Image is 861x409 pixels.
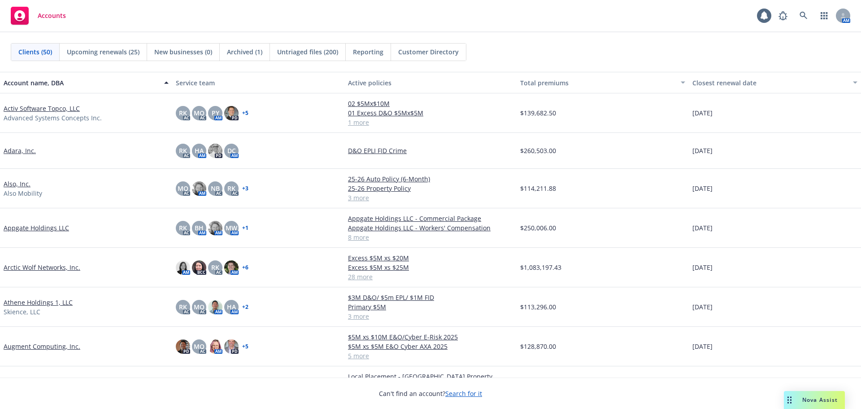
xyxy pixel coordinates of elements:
[348,302,513,312] a: Primary $5M
[67,47,139,57] span: Upcoming renewals (25)
[4,307,40,317] span: Skience, LLC
[4,104,80,113] a: Activ Software Topco, LLC
[242,304,248,310] a: + 2
[815,7,833,25] a: Switch app
[692,263,713,272] span: [DATE]
[179,302,187,312] span: RK
[224,339,239,354] img: photo
[242,344,248,349] a: + 5
[208,339,222,354] img: photo
[520,263,561,272] span: $1,083,197.43
[194,342,204,351] span: MQ
[242,186,248,191] a: + 3
[379,389,482,398] span: Can't find an account?
[195,223,204,233] span: BH
[4,78,159,88] div: Account name, DBA
[4,179,30,189] a: Also, Inc.
[212,108,219,118] span: PY
[176,260,190,275] img: photo
[795,7,813,25] a: Search
[348,293,513,302] a: $3M D&O/ $5m EPL/ $1M FID
[692,342,713,351] span: [DATE]
[520,302,556,312] span: $113,296.00
[4,263,80,272] a: Arctic Wolf Networks, Inc.
[348,272,513,281] a: 28 more
[224,106,239,120] img: photo
[4,298,73,307] a: Athene Holdings 1, LLC
[348,99,513,108] a: 02 $5Mx$10M
[520,223,556,233] span: $250,006.00
[348,184,513,193] a: 25-26 Property Policy
[179,223,187,233] span: RK
[194,108,204,118] span: MQ
[4,342,80,351] a: Augment Computing, Inc.
[774,7,792,25] a: Report a Bug
[242,265,248,270] a: + 6
[520,184,556,193] span: $114,211.88
[692,184,713,193] span: [DATE]
[445,389,482,398] a: Search for it
[38,12,66,19] span: Accounts
[242,225,248,231] a: + 1
[172,72,344,93] button: Service team
[227,184,235,193] span: RK
[277,47,338,57] span: Untriaged files (200)
[348,253,513,263] a: Excess $5M xs $20M
[194,302,204,312] span: MQ
[398,47,459,57] span: Customer Directory
[784,391,795,409] div: Drag to move
[692,223,713,233] span: [DATE]
[176,78,341,88] div: Service team
[520,146,556,155] span: $260,503.00
[18,47,52,57] span: Clients (50)
[348,233,513,242] a: 8 more
[195,146,204,155] span: HA
[226,223,237,233] span: MW
[227,146,236,155] span: DC
[348,312,513,321] a: 3 more
[348,146,513,155] a: D&O EPLI FID Crime
[520,78,675,88] div: Total premiums
[4,223,69,233] a: Appgate Holdings LLC
[520,342,556,351] span: $128,870.00
[178,184,188,193] span: MQ
[353,47,383,57] span: Reporting
[348,78,513,88] div: Active policies
[179,108,187,118] span: RK
[192,181,206,196] img: photo
[348,372,513,381] a: Local Placement - [GEOGRAPHIC_DATA] Property
[784,391,845,409] button: Nova Assist
[692,146,713,155] span: [DATE]
[4,189,42,198] span: Also Mobility
[348,342,513,351] a: $5M xs $5M E&O Cyber AXA 2025
[224,260,239,275] img: photo
[517,72,689,93] button: Total premiums
[348,351,513,361] a: 5 more
[348,174,513,184] a: 25-26 Auto Policy (6-Month)
[211,263,219,272] span: RK
[227,302,236,312] span: HA
[348,263,513,272] a: Excess $5M xs $25M
[348,223,513,233] a: Appgate Holdings LLC - Workers' Compensation
[692,108,713,118] span: [DATE]
[192,260,206,275] img: photo
[7,3,70,28] a: Accounts
[348,214,513,223] a: Appgate Holdings LLC - Commercial Package
[692,302,713,312] span: [DATE]
[348,118,513,127] a: 1 more
[242,110,248,116] a: + 5
[179,146,187,155] span: RK
[208,221,222,235] img: photo
[520,108,556,118] span: $139,682.50
[211,184,220,193] span: NB
[348,332,513,342] a: $5M xs $10M E&O/Cyber E-Risk 2025
[176,339,190,354] img: photo
[208,300,222,314] img: photo
[4,113,102,123] span: Advanced Systems Concepts Inc.
[154,47,212,57] span: New businesses (0)
[344,72,517,93] button: Active policies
